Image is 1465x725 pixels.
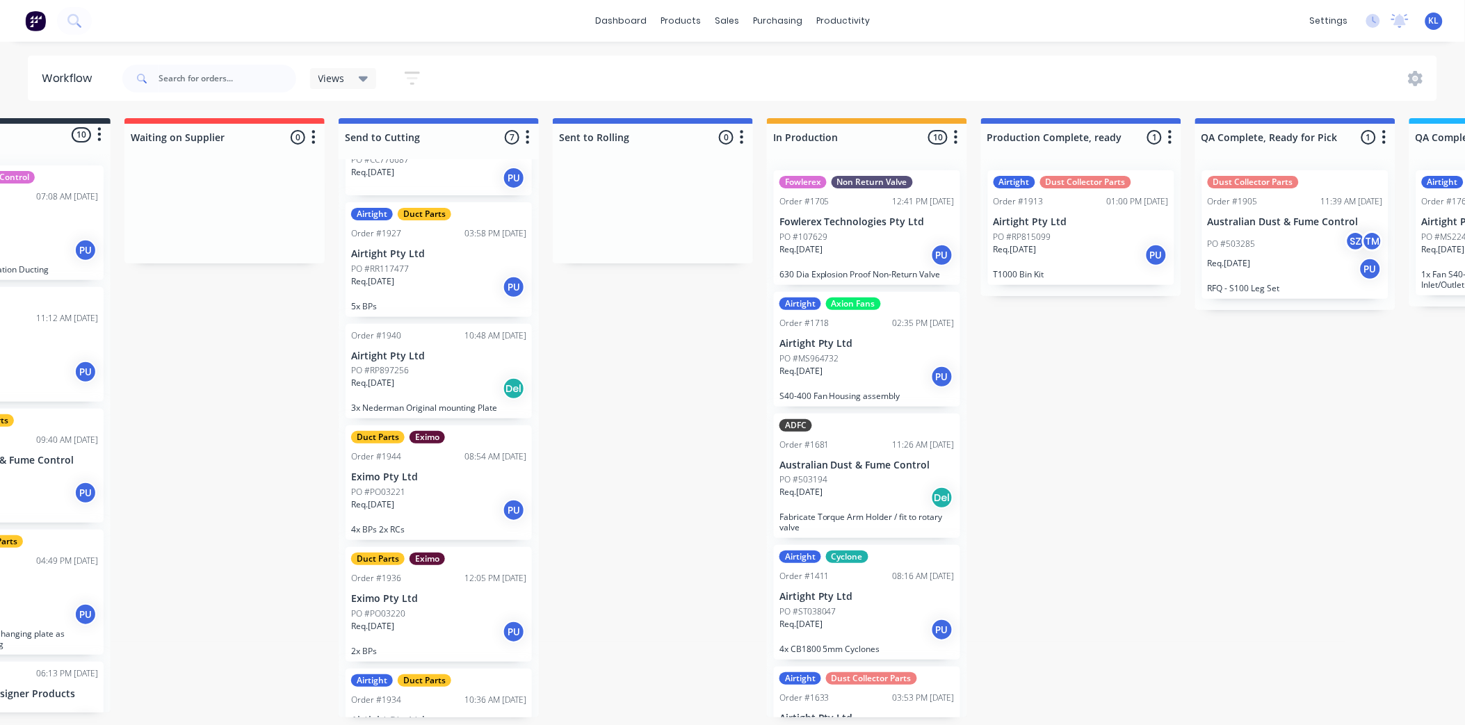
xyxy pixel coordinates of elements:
p: Req. [DATE] [779,486,823,498]
div: 12:41 PM [DATE] [893,195,955,208]
div: Order #1705 [779,195,829,208]
div: settings [1303,10,1355,31]
div: 06:13 PM [DATE] [36,667,98,680]
p: 4x BPs 2x RCs [351,524,526,535]
div: Order #1934 [351,694,401,706]
div: PU [74,603,97,626]
p: 3x Nederman Original mounting Plate [351,402,526,413]
div: Order #1681 [779,439,829,451]
div: Duct Parts [351,431,405,443]
p: Airtight Pty Ltd [779,338,955,350]
span: KL [1429,15,1439,27]
p: PO #PO03221 [351,486,405,498]
p: 5x BPs [351,301,526,311]
div: PU [503,276,525,298]
p: Fabricate Torque Arm Holder / fit to rotary valve [779,512,955,532]
div: 11:26 AM [DATE] [893,439,955,451]
div: Dust Collector Parts [1040,176,1131,188]
span: Views [318,71,345,85]
div: PU [74,482,97,504]
div: Airtight [779,672,821,685]
div: AirtightAxion FansOrder #171802:35 PM [DATE]Airtight Pty LtdPO #MS964732Req.[DATE]PUS40-400 Fan H... [774,292,960,407]
p: Eximo Pty Ltd [351,593,526,605]
div: Order #1633 [779,692,829,704]
div: Eximo [410,431,445,443]
div: Order #1905 [1208,195,1258,208]
div: ADFCOrder #168111:26 AM [DATE]Australian Dust & Fume ControlPO #503194Req.[DATE]DelFabricate Torq... [774,414,960,539]
p: PO #RR117477 [351,263,409,275]
p: Australian Dust & Fume Control [779,459,955,471]
p: Airtight Pty Ltd [351,248,526,260]
p: PO #RP897256 [351,364,409,377]
div: products [654,10,708,31]
div: PU [74,361,97,383]
p: Australian Dust & Fume Control [1208,216,1383,228]
p: PO #107629 [779,231,827,243]
div: Dust Collector PartsOrder #190511:39 AM [DATE]Australian Dust & Fume ControlPO #503285SZTMReq.[DA... [1202,170,1389,299]
div: ADFC [779,419,812,432]
p: PO #503285 [1208,238,1256,250]
img: Factory [25,10,46,31]
div: Duct Parts [398,674,451,687]
p: Airtight Pty Ltd [994,216,1169,228]
div: Eximo [410,553,445,565]
div: productivity [809,10,877,31]
div: PU [74,239,97,261]
p: Req. [DATE] [1208,257,1251,270]
p: PO #ST038047 [779,605,836,618]
p: T1000 Bin Kit [994,269,1169,279]
div: 01:00 PM [DATE] [1107,195,1169,208]
p: Req. [DATE] [351,620,394,633]
div: Airtight [351,208,393,220]
div: PU [1359,258,1382,280]
div: Order #194010:48 AM [DATE]Airtight Pty LtdPO #RP897256Req.[DATE]Del3x Nederman Original mounting ... [346,324,532,419]
div: Order #1936 [351,572,401,585]
p: Req. [DATE] [779,618,823,630]
div: Airtight [1422,176,1464,188]
p: Req. [DATE] [1422,243,1465,256]
div: PU [503,621,525,643]
a: dashboard [588,10,654,31]
p: PO #MS964732 [779,352,839,365]
p: Airtight Pty Ltd [779,712,955,724]
p: 4x CB1800 5mm Cyclones [779,644,955,654]
div: Duct PartsEximoOrder #194408:54 AM [DATE]Eximo Pty LtdPO #PO03221Req.[DATE]PU4x BPs 2x RCs [346,425,532,540]
div: 04:49 PM [DATE] [36,555,98,567]
p: Req. [DATE] [351,498,394,511]
div: Airtight [779,551,821,563]
div: 11:12 AM [DATE] [36,312,98,325]
div: AirtightDuct PartsOrder #192703:58 PM [DATE]Airtight Pty LtdPO #RR117477Req.[DATE]PU5x BPs [346,202,532,317]
p: PO #503194 [779,473,827,486]
div: 07:08 AM [DATE] [36,190,98,203]
div: Axion Fans [826,298,881,310]
div: Duct PartsEximoOrder #193612:05 PM [DATE]Eximo Pty LtdPO #PO03220Req.[DATE]PU2x BPs [346,547,532,662]
div: Fowlerex [779,176,827,188]
div: PU [931,619,953,641]
div: 08:54 AM [DATE] [464,450,526,463]
p: Airtight Pty Ltd [351,350,526,362]
p: Airtight Pty Ltd [779,591,955,603]
div: 11:39 AM [DATE] [1321,195,1383,208]
p: Req. [DATE] [351,166,394,179]
div: Order #1411 [779,570,829,583]
div: Airtight [779,298,821,310]
div: Del [503,377,525,400]
div: 03:58 PM [DATE] [464,227,526,240]
div: AirtightCycloneOrder #141108:16 AM [DATE]Airtight Pty LtdPO #ST038047Req.[DATE]PU4x CB1800 5mm Cy... [774,545,960,660]
div: Airtight [994,176,1035,188]
div: Duct Parts [398,208,451,220]
p: Eximo Pty Ltd [351,471,526,483]
div: Order #1940 [351,329,401,342]
p: PO #RP815099 [994,231,1051,243]
div: AirtightDust Collector PartsOrder #191301:00 PM [DATE]Airtight Pty LtdPO #RP815099Req.[DATE]PUT10... [988,170,1174,285]
div: Del [931,487,953,509]
div: Dust Collector Parts [1208,176,1299,188]
div: Order #1913 [994,195,1044,208]
div: sales [708,10,746,31]
div: 10:48 AM [DATE] [464,329,526,342]
div: Order #1718 [779,317,829,329]
div: Duct Parts [351,553,405,565]
div: PU [931,244,953,266]
p: Req. [DATE] [351,377,394,389]
div: Non Return Valve [832,176,913,188]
